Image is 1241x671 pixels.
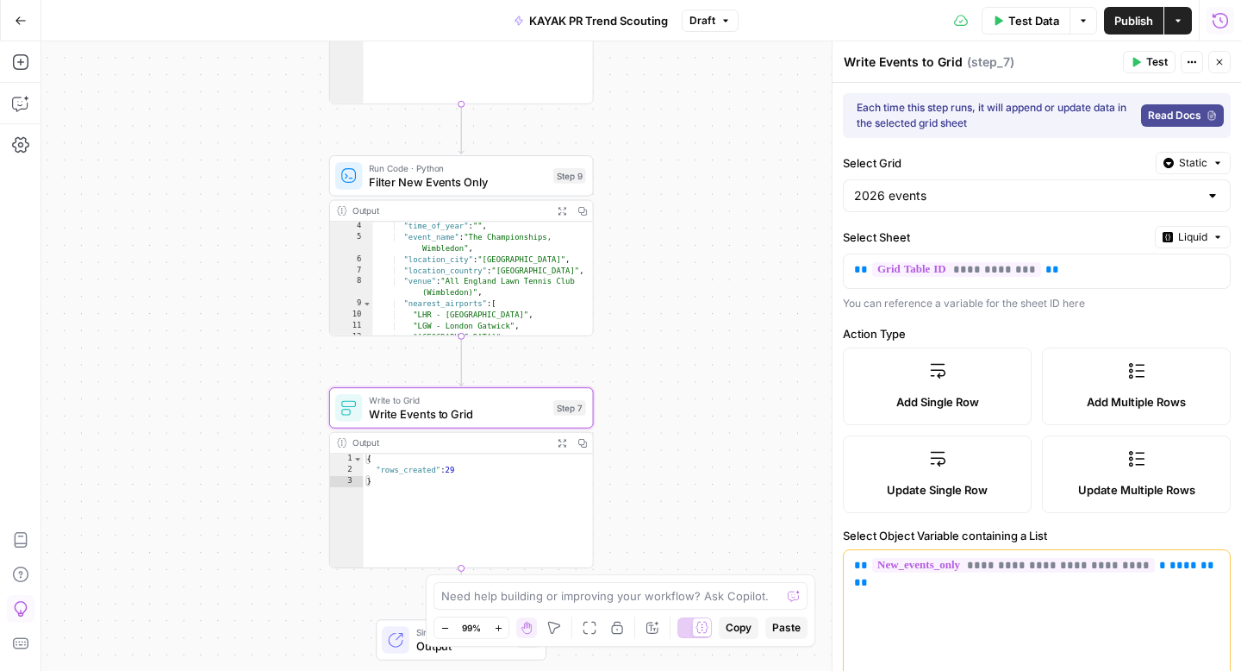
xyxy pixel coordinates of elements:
span: Static [1179,155,1207,171]
div: End [517,632,539,648]
g: Edge from step_8 to step_9 [458,104,464,154]
div: 10 [330,310,372,321]
div: 7 [330,266,372,277]
label: Select Sheet [843,229,1148,246]
div: Step 7 [553,400,586,416]
g: Edge from step_9 to step_7 [458,336,464,386]
span: Update Single Row [887,481,988,499]
div: 11 [330,321,372,332]
label: Action Type [843,325,1231,342]
span: 99% [462,621,481,635]
label: Select Grid [843,154,1149,172]
button: Test Data [982,7,1070,34]
div: 5 [330,232,372,254]
span: Add Single Row [896,393,979,411]
div: Single OutputOutputEnd [329,619,594,660]
span: Paste [772,620,801,636]
span: Filter New Events Only [369,173,546,191]
input: 2026 events [854,187,1199,204]
button: Copy [719,617,758,639]
button: Test [1123,51,1176,73]
span: Draft [689,13,715,28]
div: 2 [330,465,364,476]
div: 6 [330,254,372,266]
div: Write to GridWrite Events to GridStep 7Output{ "rows_created":29} [329,387,594,568]
span: ( step_7 ) [967,53,1014,71]
span: Read Docs [1148,108,1201,123]
span: Publish [1114,12,1153,29]
span: Write Events to Grid [369,405,546,423]
div: Output [352,436,547,450]
span: Toggle code folding, rows 9 through 13 [362,298,371,310]
div: Output [352,204,547,217]
span: Test [1146,54,1168,70]
div: You can reference a variable for the sheet ID here [843,296,1231,311]
span: Output [416,637,510,655]
button: Static [1156,152,1231,174]
span: Single Output [416,625,510,639]
div: Run Code · PythonFilter New Events OnlyStep 9Output "time_of_year":"", "event_name":"The Champion... [329,155,594,336]
span: Run Code · Python [369,161,546,175]
div: Step 9 [553,168,586,184]
a: Read Docs [1141,104,1224,127]
div: 8 [330,277,372,299]
span: Add Multiple Rows [1087,393,1186,411]
div: 3 [330,476,364,487]
div: 12 [330,332,372,343]
button: KAYAK PR Trend Scouting [503,7,678,34]
button: Draft [682,9,739,32]
div: 1 [330,454,364,465]
span: Toggle code folding, rows 1 through 3 [353,454,363,465]
button: Liquid [1155,226,1231,248]
label: Select Object Variable containing a List [843,527,1231,544]
div: Each time this step runs, it will append or update data in the selected grid sheet [857,100,1134,131]
div: 4 [330,221,372,232]
span: Copy [726,620,751,636]
span: KAYAK PR Trend Scouting [529,12,668,29]
span: Liquid [1178,229,1207,245]
span: Write to Grid [369,393,546,407]
span: Update Multiple Rows [1078,481,1195,499]
span: Test Data [1008,12,1059,29]
button: Publish [1104,7,1163,34]
button: Paste [765,617,808,639]
textarea: Write Events to Grid [844,53,963,71]
div: 9 [330,298,372,310]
